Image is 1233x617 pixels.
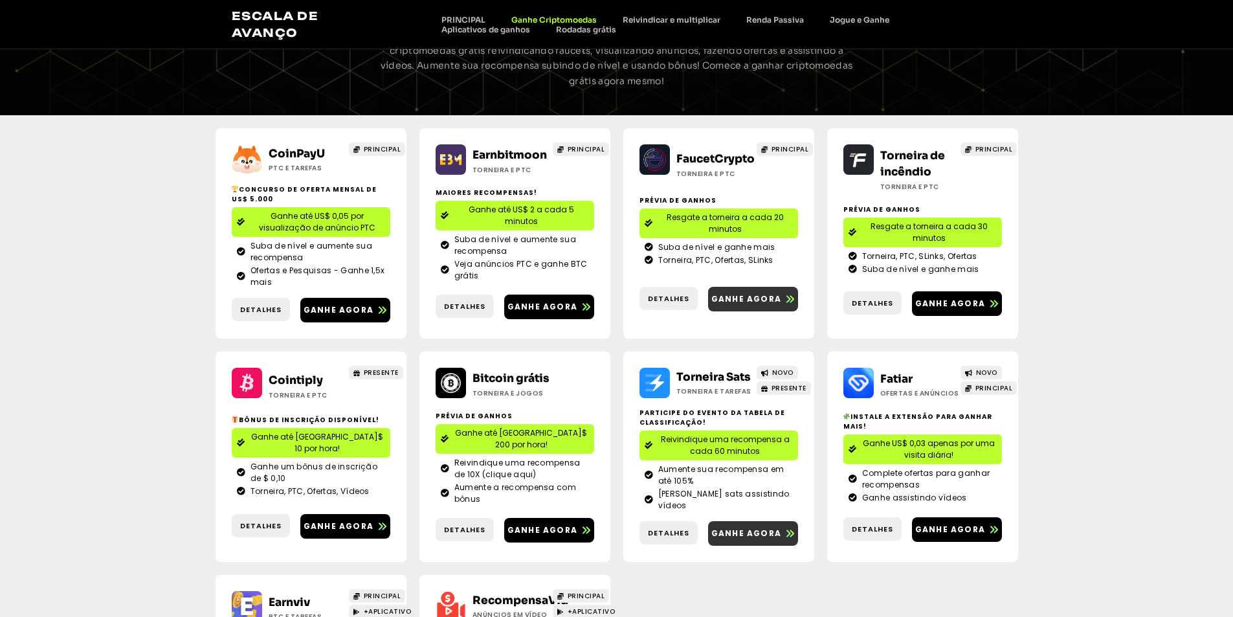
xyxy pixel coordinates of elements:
[862,492,967,503] font: Ganhe assistindo vídeos
[251,431,383,454] font: Ganhe até [GEOGRAPHIC_DATA]$ 10 por hora!
[912,517,1002,542] a: Ganhe agora
[556,25,616,34] font: Rodadas grátis
[708,287,798,311] a: Ganhe agora
[711,528,781,539] font: Ganhe agora
[472,594,568,607] a: RecompensaVid
[444,524,485,535] font: Detalhes
[364,607,412,616] font: +APLICATIVO
[454,258,588,281] font: Veja anúncios PTC e ganhe BTC grátis
[843,434,1002,464] a: Ganhe US$ 0,03 apenas por uma visita diária!
[639,208,798,238] a: Resgate a torneira a cada 20 minutos
[300,298,390,322] a: Ganhe agora
[507,301,577,312] font: Ganhe agora
[852,298,893,308] font: Detalhes
[553,142,609,156] a: PRINCIPAL
[269,374,323,387] a: Cointiply
[915,298,985,309] font: Ganhe agora
[658,464,784,486] font: Aumente sua recompensa em até 105%
[259,210,375,233] font: Ganhe até US$ 0,05 por visualização de anúncio PTC
[349,366,403,379] a: PRESENTE
[880,372,913,386] a: Fatiar
[746,15,804,25] font: Renda Passiva
[757,381,811,395] a: PRESENTE
[676,387,751,396] font: Torneira e Tarefas
[568,607,616,616] font: +APLICATIVO
[232,514,290,538] a: Detalhes
[441,15,485,25] font: PRINCIPAL
[658,241,775,252] font: Suba de nível e ganhe mais
[472,372,550,385] a: Bitcoin grátis
[364,144,401,154] font: PRINCIPAL
[623,15,720,25] font: Reivindicar e multiplicar
[843,218,1002,247] a: Resgate a torneira a cada 30 minutos
[240,521,282,531] font: Detalhes
[658,488,790,511] font: [PERSON_NAME] sats assistindo vídeos
[436,188,537,197] font: Maiores recompensas!
[250,265,385,287] font: Ofertas e Pesquisas - Ganhe 1,5x mais
[504,295,594,319] a: Ganhe agora
[364,591,401,601] font: PRINCIPAL
[232,9,319,39] a: Escala de avanço
[568,144,605,154] font: PRINCIPAL
[757,366,798,379] a: NOVO
[441,457,589,480] a: Reivindique uma recompensa de 10X (clique aqui)
[436,518,494,542] a: Detalhes
[300,514,390,539] a: Ganhe agora
[639,431,798,460] a: Reivindique uma recompensa a cada 60 minutos
[250,486,370,497] font: Torneira, PTC, Ofertas, Vídeos
[504,518,594,543] a: Ganhe agora
[772,368,794,377] font: NOVO
[304,304,373,315] font: Ganhe agora
[507,524,577,535] font: Ganhe agora
[975,144,1013,154] font: PRINCIPAL
[472,165,531,175] font: Torneira e PTC
[428,15,1001,34] nav: Menu
[639,196,716,205] font: Prévia de ganhos
[232,428,390,458] a: Ganhe até [GEOGRAPHIC_DATA]$ 10 por hora!
[472,148,547,162] a: Earnbitmoon
[232,185,377,204] font: Concurso de oferta mensal de US$ 5.000
[444,301,485,311] font: Detalhes
[648,293,689,304] font: Detalhes
[708,521,798,546] a: Ganhe agora
[454,457,581,480] font: Reivindique uma recompensa de 10X (clique aqui)
[568,591,605,601] font: PRINCIPAL
[862,467,990,490] font: Complete ofertas para ganhar recompensas
[676,152,755,166] a: FaucetCrypto
[915,524,985,535] font: Ganhe agora
[772,383,806,393] font: PRESENTE
[639,521,698,545] a: Detalhes
[639,408,785,427] font: Participe do evento da tabela de classificação!
[436,411,513,421] font: Prévia de ganhos
[961,366,1002,379] a: NOVO
[436,295,494,319] a: Detalhes
[871,221,988,243] font: Resgate a torneira a cada 30 minutos
[269,390,328,400] font: Torneira e PTC
[676,169,735,179] font: Torneira e PTC
[553,589,609,603] a: PRINCIPAL
[441,25,530,34] font: Aplicativos de ganhos
[843,291,902,315] a: Detalhes
[436,424,594,454] a: Ganhe até [GEOGRAPHIC_DATA]$ 200 por hora!
[757,142,813,156] a: PRINCIPAL
[667,212,784,234] font: Resgate a torneira a cada 20 minutos
[364,368,399,377] font: PRESENTE
[239,415,379,425] font: Bônus de inscrição disponível!
[428,15,498,25] a: PRINCIPAL
[817,15,902,25] a: Jogue e Ganhe
[269,596,310,609] a: Earnviv
[454,482,576,504] font: Aumente a recompensa com bônus
[269,147,325,161] a: CoinPayU
[676,370,751,384] font: Torneira Sats
[852,524,893,534] font: Detalhes
[961,142,1017,156] a: PRINCIPAL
